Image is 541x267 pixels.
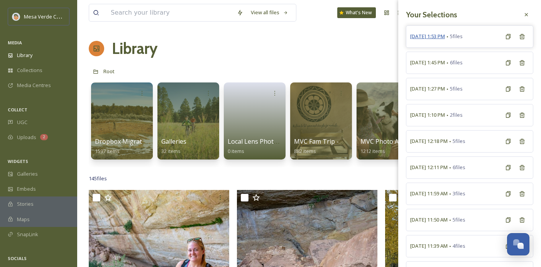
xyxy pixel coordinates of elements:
span: Embeds [17,185,36,193]
div: 2 [40,134,48,140]
span: [DATE] 11:50 AM [410,216,448,223]
span: 6 files [450,59,463,66]
span: 1597 items [95,148,120,154]
span: 2 files [450,111,463,119]
img: MVC%20SnapSea%20logo%20%281%29.png [12,13,20,20]
span: WIDGETS [8,158,28,164]
span: Media Centres [17,82,51,89]
a: MVC Fam Trip - [DATE]882 items [294,138,361,154]
span: 5 files [450,33,463,40]
span: Dropbox Migration [95,137,151,146]
a: What's New [337,7,376,18]
a: Galleries32 items [161,138,186,154]
span: Galleries [161,137,186,146]
span: 32 items [161,148,181,154]
span: Galleries [17,170,38,178]
span: [DATE] 11:39 AM [410,242,448,250]
span: MVC Fam Trip - [DATE] [294,137,361,146]
span: UGC [17,119,27,126]
span: Local Lens Photo & Video Contest [228,137,325,146]
a: Library [112,37,157,60]
span: 145 file s [89,175,107,182]
span: 0 items [228,148,244,154]
span: 5 files [453,216,465,223]
span: SnapLink [17,231,38,238]
span: [DATE] 12:11 PM [410,164,448,171]
span: Mesa Verde Country [24,13,71,20]
span: 4 files [453,242,465,250]
a: View all files [247,5,292,20]
span: [DATE] 12:18 PM [410,138,448,145]
span: 6 files [453,164,465,171]
span: MVC Photo Assets [360,137,414,146]
span: 5 files [453,138,465,145]
span: 5 files [450,85,463,92]
span: [DATE] 1:27 PM [410,85,445,92]
span: MEDIA [8,40,22,45]
span: Stories [17,200,34,208]
a: Local Lens Photo & Video Contest0 items [228,138,325,154]
span: 3 files [453,190,465,197]
span: 1212 items [360,148,385,154]
span: [DATE] 1:45 PM [410,59,445,66]
span: [DATE] 1:53 PM [410,33,445,40]
span: Collections [17,67,42,74]
span: 882 items [294,148,316,154]
span: Library [17,52,32,59]
a: MVC Photo Assets1212 items [360,138,414,154]
span: SOCIALS [8,255,27,261]
span: Maps [17,216,30,223]
span: Root [103,68,115,75]
input: Search your library [107,4,233,21]
span: [DATE] 11:59 AM [410,190,448,197]
button: Open Chat [507,233,529,255]
span: COLLECT [8,107,27,113]
a: Dropbox Migration1597 items [95,138,151,154]
span: Uploads [17,134,36,141]
span: [DATE] 1:10 PM [410,111,445,119]
a: Root [103,67,115,76]
strong: Your Selections [406,10,457,19]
